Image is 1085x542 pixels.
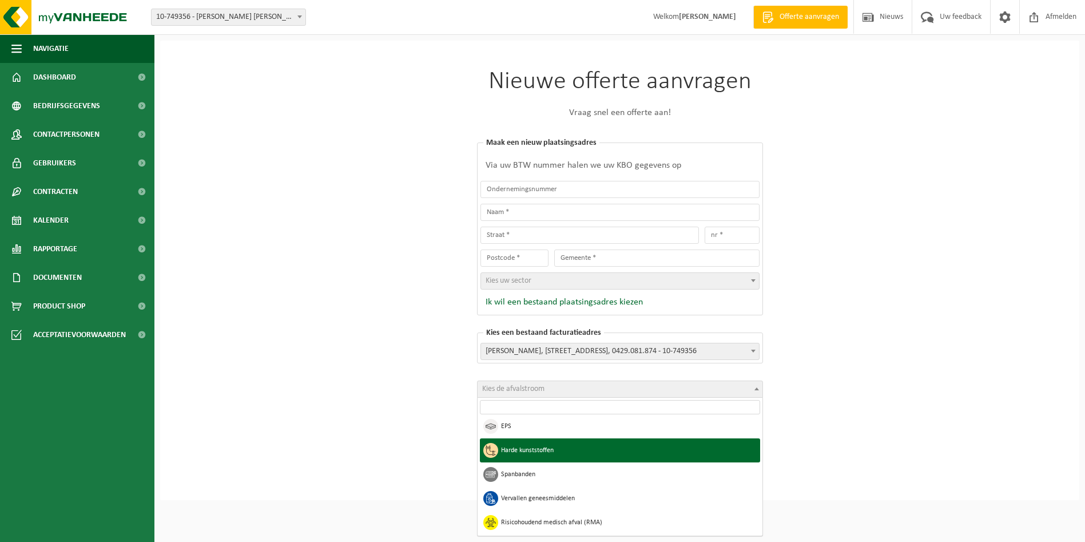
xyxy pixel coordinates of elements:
span: Rapportage [33,235,77,263]
span: Gebruikers [33,149,76,177]
span: Bedrijfsgegevens [33,92,100,120]
span: Kies een bestaand facturatieadres [483,329,604,337]
span: DIERICKX VISSCHERS, BAAIKENSSTRAAT 1, ZELE, 0429.081.874 - 10-749356 [481,343,759,359]
span: Navigatie [33,34,69,63]
span: Kies de afvalstroom [482,385,545,393]
input: Gemeente * [554,250,760,267]
span: Product Shop [33,292,85,321]
span: Kalender [33,206,69,235]
h1: Nieuwe offerte aanvragen [477,69,763,94]
span: DIERICKX VISSCHERS, BAAIKENSSTRAAT 1, ZELE, 0429.081.874 - 10-749356 [480,343,760,360]
span: Risicohoudend medisch afval (RMA) [501,519,754,526]
input: Ondernemingsnummer [480,181,760,198]
span: Kies uw sector [486,276,531,285]
span: Vervallen geneesmiddelen [501,495,754,502]
strong: [PERSON_NAME] [679,13,736,21]
span: Documenten [33,263,82,292]
span: Contracten [33,177,78,206]
span: Offerte aanvragen [777,11,842,23]
button: Ik wil een bestaand plaatsingsadres kiezen [480,296,643,308]
span: Acceptatievoorwaarden [33,321,126,349]
input: Naam * [480,204,760,221]
span: 10-749356 - DIERICKX VISSCHERS - ZELE [151,9,306,26]
input: Straat * [480,227,699,244]
span: 10-749356 - DIERICKX VISSCHERS - ZELE [152,9,305,25]
input: Postcode * [480,250,549,267]
p: Via uw BTW nummer halen we uw KBO gegevens op [480,159,760,172]
span: EPS [501,423,754,430]
span: Dashboard [33,63,76,92]
p: Vraag snel een offerte aan! [477,106,763,120]
span: Spanbanden [501,471,754,478]
span: Maak een nieuw plaatsingsadres [483,139,599,147]
span: Harde kunststoffen [501,447,754,454]
span: Contactpersonen [33,120,100,149]
a: Offerte aanvragen [753,6,848,29]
